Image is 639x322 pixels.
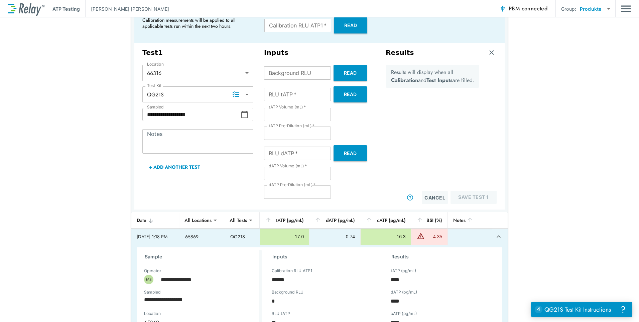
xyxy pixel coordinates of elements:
[522,5,548,12] span: connected
[272,311,290,316] label: RLU tATP
[265,216,304,224] div: tATP (pg/mL)
[366,233,406,240] div: 16.3
[272,268,312,273] label: Calibration RLU ATP1
[453,216,486,224] div: Notes
[144,275,153,284] div: MS
[180,229,225,245] td: 65869
[417,232,425,240] img: Warning
[561,5,576,12] p: Group:
[391,290,417,295] label: dATP (pg/mL)
[225,229,260,245] td: QG21S
[142,159,207,175] button: + Add Another Test
[142,17,249,29] p: Calibration measurements will be applied to all applicable tests run within the next two hours.
[314,216,355,224] div: dATP (pg/mL)
[493,231,504,242] button: expand row
[391,76,418,84] b: Calibration
[265,233,304,240] div: 17.0
[147,62,164,67] label: Location
[391,268,416,273] label: tATP (pg/mL)
[269,182,315,187] label: dATP Pre-Dilution (mL)
[269,105,306,109] label: tATP Volume (mL)
[144,268,161,273] label: Operator
[8,2,44,16] img: LuminUltra Relay
[621,2,631,15] button: Main menu
[391,311,417,316] label: cATP (pg/mL)
[426,76,453,84] b: Test Inputs
[147,83,162,88] label: Test Kit
[488,49,495,56] img: Remove
[366,216,406,224] div: cATP (pg/mL)
[272,253,375,261] h3: Inputs
[142,66,253,80] div: 66316
[137,233,174,240] div: [DATE] 1:18 PM
[391,253,494,261] h3: Results
[144,290,161,295] label: Sampled
[264,49,375,57] h3: Inputs
[315,233,355,240] div: 0.74
[334,86,367,102] button: Read
[139,293,248,306] input: Choose date, selected date is Oct 2, 2025
[225,214,252,227] div: All Tests
[142,88,253,101] div: QG21S
[531,302,632,317] iframe: Resource center
[269,124,314,128] label: tATP Pre-Dilution (mL)
[497,2,550,15] button: PBM connected
[91,5,169,12] p: [PERSON_NAME] [PERSON_NAME]
[145,253,259,261] h3: Sample
[131,212,180,229] th: Date
[509,4,547,13] span: PBM
[422,191,448,204] button: Cancel
[426,233,442,240] div: 4.35
[416,216,442,224] div: BSI (%)
[269,164,307,168] label: dATP Volume (mL)
[147,105,164,109] label: Sampled
[142,49,253,57] h3: Test 1
[52,5,80,12] p: ATP Testing
[272,290,303,295] label: Background RLU
[334,65,367,81] button: Read
[334,145,367,161] button: Read
[386,49,414,57] h3: Results
[391,68,474,84] p: Results will display when all and are filled.
[499,5,506,12] img: Connected Icon
[180,214,216,227] div: All Locations
[334,17,367,33] button: Read
[142,108,241,121] input: Choose date, selected date is Oct 2, 2025
[621,2,631,15] img: Drawer Icon
[144,311,229,316] label: Location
